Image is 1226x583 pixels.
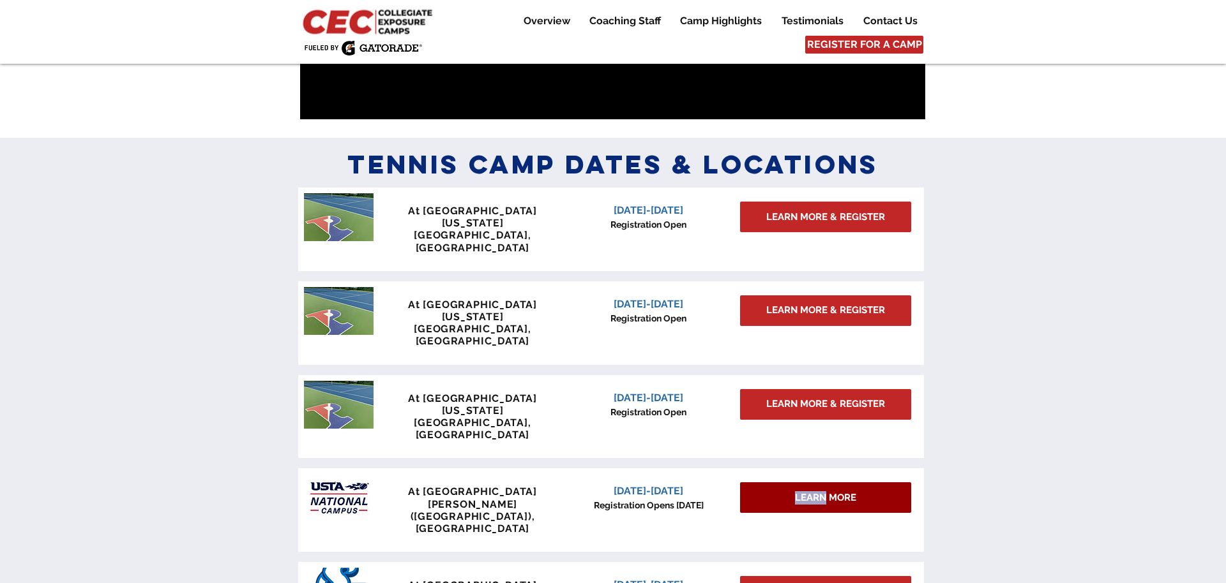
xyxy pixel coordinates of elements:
span: Registration Open [610,407,686,417]
span: Registration Opens [DATE] [594,500,704,510]
img: penn tennis courts with logo.jpeg [304,193,374,241]
span: Tennis Camp Dates & Locations [347,148,879,181]
span: [DATE]-[DATE] [614,485,683,497]
span: At [GEOGRAPHIC_DATA] [408,485,537,498]
div: LEARN MORE [740,482,911,513]
a: Overview [514,13,579,29]
img: penn tennis courts with logo.jpeg [304,287,374,335]
a: REGISTER FOR A CAMP [805,36,923,54]
p: Camp Highlights [674,13,768,29]
span: LEARN MORE & REGISTER [766,304,885,317]
span: [GEOGRAPHIC_DATA], [GEOGRAPHIC_DATA] [414,417,531,441]
a: LEARN MORE & REGISTER [740,202,911,232]
p: Testimonials [775,13,850,29]
nav: Site [504,13,927,29]
p: Overview [517,13,577,29]
img: CEC Logo Primary_edited.jpg [300,6,438,36]
a: Testimonials [772,13,853,29]
a: Camp Highlights [670,13,771,29]
p: Coaching Staff [583,13,667,29]
span: Registration Open [610,313,686,323]
a: Contact Us [854,13,927,29]
span: [DATE]-[DATE] [614,392,683,404]
span: At [GEOGRAPHIC_DATA][US_STATE] [408,392,537,417]
img: penn tennis courts with logo.jpeg [304,381,374,429]
a: LEARN MORE & REGISTER [740,295,911,326]
span: At [GEOGRAPHIC_DATA][US_STATE] [408,205,537,229]
span: Registration Open [610,219,686,230]
img: Fueled by Gatorade.png [304,40,422,55]
span: REGISTER FOR A CAMP [807,38,922,52]
span: LEARN MORE [795,491,856,505]
span: [GEOGRAPHIC_DATA], [GEOGRAPHIC_DATA] [414,323,531,347]
p: Contact Us [857,13,924,29]
span: [PERSON_NAME] ([GEOGRAPHIC_DATA]), [GEOGRAPHIC_DATA] [411,498,535,535]
span: LEARN MORE & REGISTER [766,397,885,411]
span: LEARN MORE & REGISTER [766,210,885,224]
a: LEARN MORE & REGISTER [740,389,911,420]
span: [GEOGRAPHIC_DATA], [GEOGRAPHIC_DATA] [414,229,531,253]
span: [DATE]-[DATE] [614,298,683,310]
span: At [GEOGRAPHIC_DATA][US_STATE] [408,299,537,323]
span: [DATE]-[DATE] [614,204,683,216]
a: Coaching Staff [580,13,670,29]
img: USTA Campus image_edited.jpg [304,474,374,522]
